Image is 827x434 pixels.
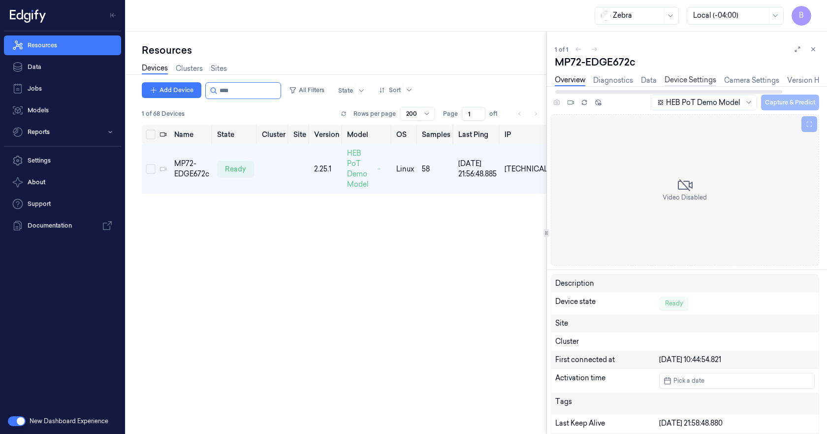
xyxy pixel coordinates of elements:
button: All Filters [285,82,328,98]
div: Resources [142,43,546,57]
th: OS [392,125,418,144]
th: Version [310,125,343,144]
div: [DATE] 21:58:48.880 [659,418,815,429]
th: Samples [418,125,454,144]
a: Documentation [4,216,121,235]
button: Select row [146,164,156,174]
a: Models [4,100,121,120]
div: [DATE] 10:44:54.821 [659,355,815,365]
div: Tags [555,397,659,410]
a: Devices [142,63,168,74]
a: Sites [211,64,227,74]
div: ready [217,161,254,177]
th: State [213,125,258,144]
span: Pick a date [671,376,704,385]
div: MP72-EDGE672c [555,55,819,69]
th: Last Ping [454,125,501,144]
span: 1 of 68 Devices [142,109,185,118]
button: Toggle Navigation [105,7,121,23]
th: Name [170,125,213,144]
p: linux [396,164,414,174]
button: Add Device [142,82,201,98]
div: Cluster [555,336,815,347]
div: 2.25.1 [314,164,339,174]
a: Settings [4,151,121,170]
span: HEB PoT Demo Model [347,148,374,190]
a: Data [641,75,657,86]
nav: pagination [513,107,542,121]
div: MP72-EDGE672c [174,159,209,179]
a: Device Settings [665,75,716,86]
div: Device state [555,297,659,310]
a: Overview [555,75,585,86]
div: [TECHNICAL_ID] [505,164,562,174]
div: Ready [659,297,689,310]
th: IP [501,125,566,144]
th: Cluster [258,125,289,144]
p: Rows per page [353,109,396,118]
span: 1 of 1 [555,45,569,54]
a: Data [4,57,121,77]
th: Model [343,125,392,144]
a: Support [4,194,121,214]
a: Camera Settings [724,75,779,86]
button: About [4,172,121,192]
div: Last Keep Alive [555,418,659,429]
div: Activation time [555,373,659,389]
button: Pick a date [659,373,815,389]
div: First connected at [555,355,659,365]
a: Resources [4,35,121,55]
a: Clusters [176,64,203,74]
div: 58 [422,164,450,174]
div: Site [555,318,815,329]
th: Site [289,125,310,144]
button: Select all [146,130,156,139]
div: [DATE] 21:56:48.885 [458,159,497,179]
a: Jobs [4,79,121,99]
a: Diagnostics [593,75,633,86]
button: Reports [4,122,121,142]
div: Description [555,278,659,289]
span: Page [443,109,458,118]
span: Video Disabled [663,193,707,202]
button: B [792,6,811,26]
span: of 1 [489,109,505,118]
